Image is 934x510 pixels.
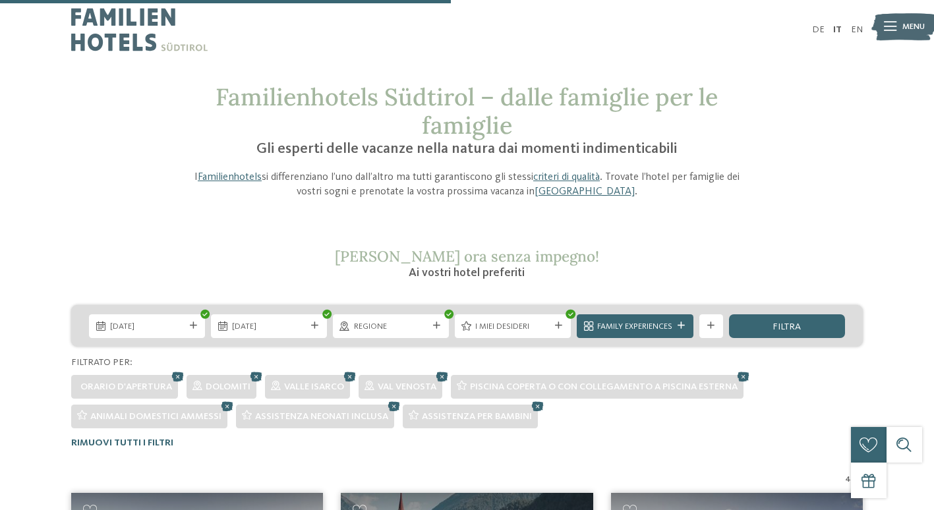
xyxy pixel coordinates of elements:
[256,142,677,156] span: Gli esperti delle vacanze nella natura dai momenti indimenticabili
[535,186,635,197] a: [GEOGRAPHIC_DATA]
[409,267,525,279] span: Ai vostri hotel preferiti
[71,358,132,367] span: Filtrato per:
[597,321,672,333] span: Family Experiences
[378,382,436,391] span: Val Venosta
[470,382,738,391] span: Piscina coperta o con collegamento a piscina esterna
[80,382,172,391] span: Orario d'apertura
[335,246,599,266] span: [PERSON_NAME] ora senza impegno!
[90,412,221,421] span: Animali domestici ammessi
[533,172,600,183] a: criteri di qualità
[422,412,532,421] span: Assistenza per bambini
[773,322,801,331] span: filtra
[833,25,842,34] a: IT
[354,321,428,333] span: Regione
[232,321,306,333] span: [DATE]
[198,172,262,183] a: Familienhotels
[110,321,185,333] span: [DATE]
[216,82,718,140] span: Familienhotels Südtirol – dalle famiglie per le famiglie
[255,412,388,421] span: Assistenza neonati inclusa
[284,382,344,391] span: Valle Isarco
[206,382,250,391] span: Dolomiti
[71,438,173,447] span: Rimuovi tutti i filtri
[812,25,825,34] a: DE
[845,472,851,484] span: 4
[902,21,925,33] span: Menu
[851,25,863,34] a: EN
[475,321,550,333] span: I miei desideri
[185,170,749,200] p: I si differenziano l’uno dall’altro ma tutti garantiscono gli stessi . Trovate l’hotel per famigl...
